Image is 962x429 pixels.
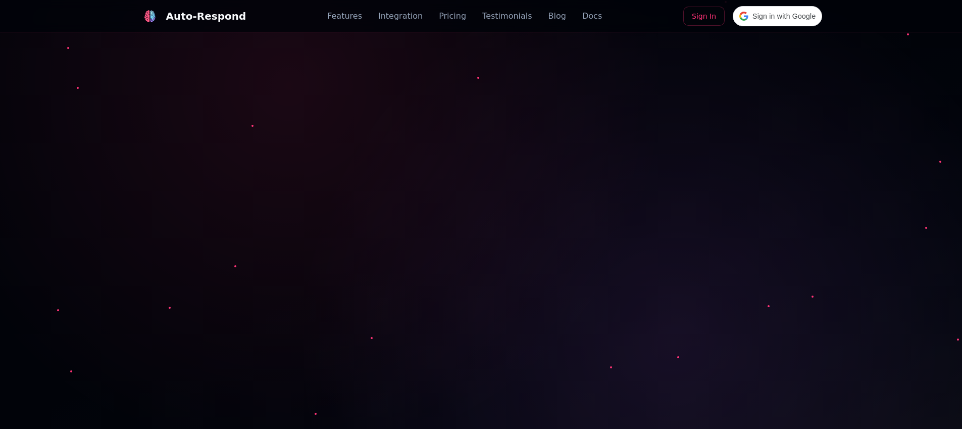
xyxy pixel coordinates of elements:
[548,10,566,22] a: Blog
[482,10,532,22] a: Testimonials
[378,10,423,22] a: Integration
[683,7,725,26] a: Sign In
[144,10,156,22] img: Auto-Respond Logo
[733,6,822,26] div: Sign in with Google
[439,10,466,22] a: Pricing
[327,10,362,22] a: Features
[582,10,602,22] a: Docs
[166,9,246,23] div: Auto-Respond
[752,11,816,22] span: Sign in with Google
[140,6,246,26] a: Auto-Respond LogoAuto-Respond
